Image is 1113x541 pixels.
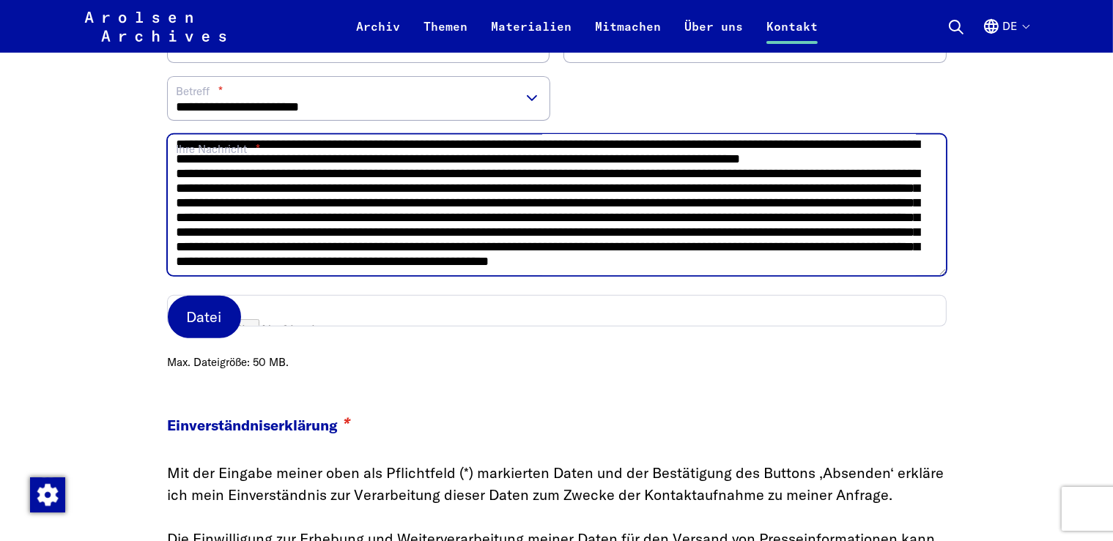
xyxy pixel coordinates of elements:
[412,18,479,53] a: Themen
[30,477,65,512] img: Zustimmung ändern
[755,18,829,53] a: Kontakt
[983,18,1029,53] button: Deutsch, Sprachauswahl
[29,477,64,512] div: Zustimmung ändern
[479,18,583,53] a: Materialien
[344,9,829,44] nav: Primär
[168,345,946,371] span: Max. Dateigröße: 50 MB.
[583,18,673,53] a: Mitmachen
[168,296,241,338] label: Datei
[673,18,755,53] a: Über uns
[168,385,946,448] legend: Einverständniserklärung
[344,18,412,53] a: Archiv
